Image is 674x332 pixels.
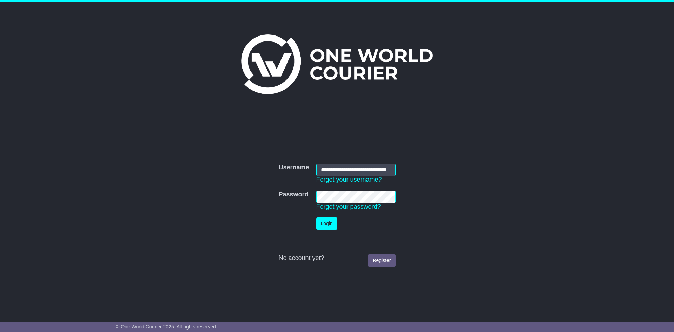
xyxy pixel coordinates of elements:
label: Username [278,164,309,171]
a: Register [368,254,395,267]
button: Login [316,217,337,230]
span: © One World Courier 2025. All rights reserved. [116,324,217,330]
a: Forgot your password? [316,203,381,210]
img: One World [241,34,433,94]
label: Password [278,191,308,198]
div: No account yet? [278,254,395,262]
a: Forgot your username? [316,176,382,183]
